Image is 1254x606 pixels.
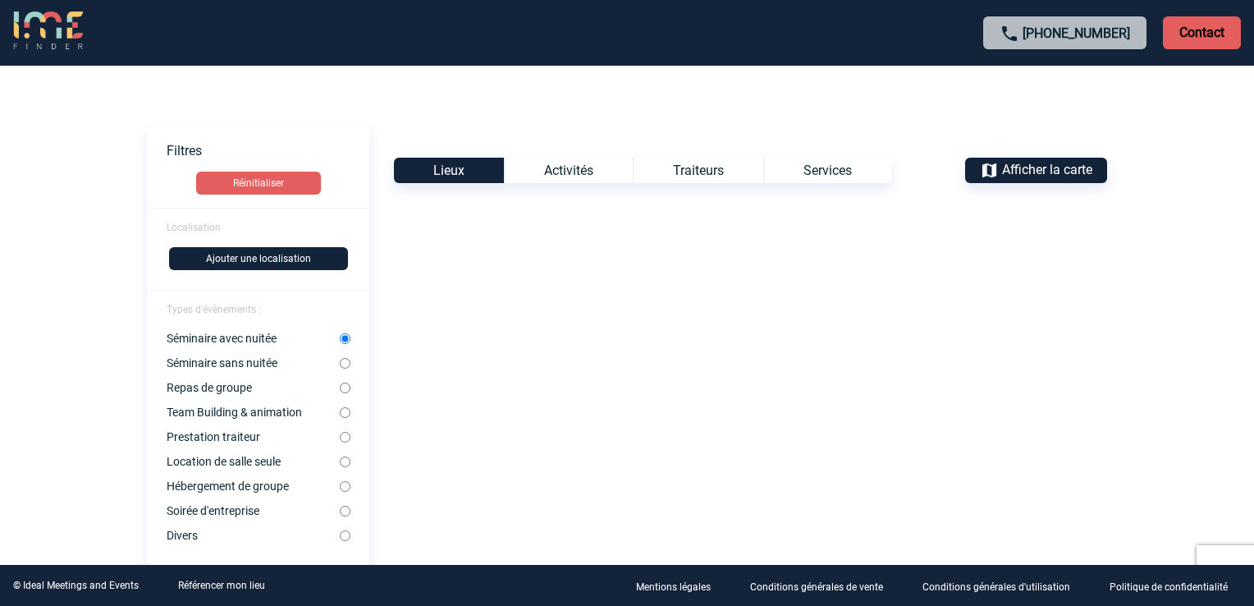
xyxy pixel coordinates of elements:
[633,158,763,183] div: Traiteurs
[167,480,340,493] label: Hébergement de groupe
[167,455,340,468] label: Location de salle seule
[1023,25,1130,41] a: [PHONE_NUMBER]
[196,172,321,195] button: Réinitialiser
[636,581,711,593] p: Mentions légales
[922,581,1070,593] p: Conditions générales d'utilisation
[763,158,891,183] div: Services
[623,578,737,594] a: Mentions légales
[167,430,340,443] label: Prestation traiteur
[167,381,340,394] label: Repas de groupe
[1002,162,1092,177] span: Afficher la carte
[147,172,369,195] a: Réinitialiser
[169,247,348,270] button: Ajouter une localisation
[1163,16,1241,49] p: Contact
[167,304,261,315] span: Types d'évènements :
[167,504,340,517] label: Soirée d'entreprise
[1110,581,1228,593] p: Politique de confidentialité
[167,406,340,419] label: Team Building & animation
[167,332,340,345] label: Séminaire avec nuitée
[504,158,633,183] div: Activités
[750,581,883,593] p: Conditions générales de vente
[167,356,340,370] label: Séminaire sans nuitée
[178,580,265,591] a: Référencer mon lieu
[1000,24,1019,44] img: call-24-px.png
[167,143,369,158] p: Filtres
[909,578,1096,594] a: Conditions générales d'utilisation
[13,580,139,591] div: © Ideal Meetings and Events
[737,578,909,594] a: Conditions générales de vente
[167,222,221,233] span: Localisation
[394,158,504,183] div: Lieux
[167,529,340,542] label: Divers
[1096,578,1254,594] a: Politique de confidentialité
